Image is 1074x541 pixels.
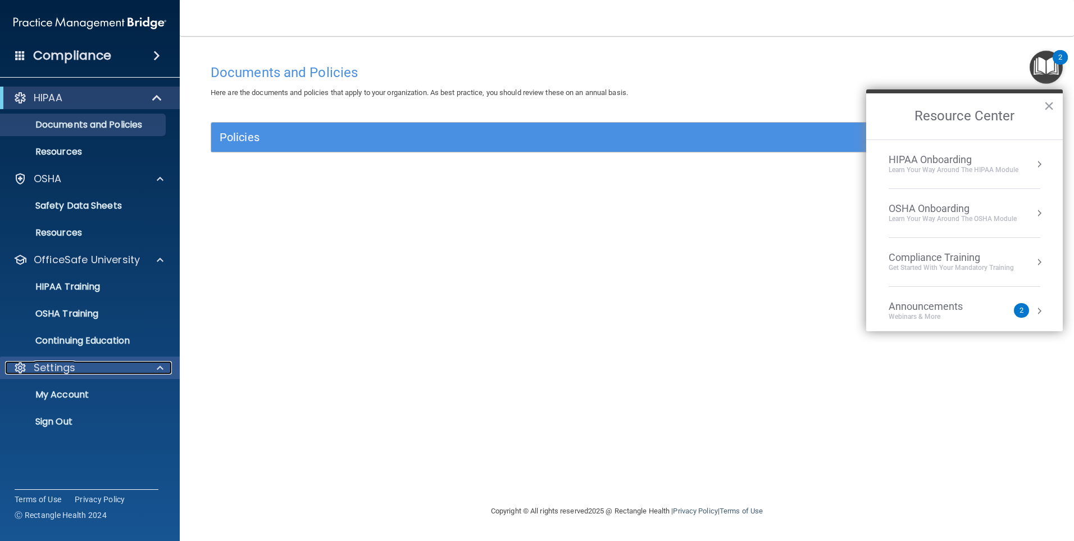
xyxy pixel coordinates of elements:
a: OfficeSafe University [13,253,163,267]
div: Copyright © All rights reserved 2025 @ Rectangle Health | | [422,493,832,529]
p: OSHA Training [7,308,98,319]
p: Sign Out [7,416,161,427]
p: Settings [34,361,75,375]
p: OSHA [34,172,62,186]
a: Policies [220,128,1034,146]
h2: Resource Center [866,93,1063,139]
p: Continuing Education [7,335,161,346]
div: Compliance Training [889,251,1014,264]
a: OSHA [13,172,163,186]
p: HIPAA Training [7,281,100,292]
div: Learn Your Way around the HIPAA module [889,165,1018,175]
div: HIPAA Onboarding [889,154,1018,166]
div: Learn your way around the OSHA module [889,214,1017,224]
p: HIPAA [34,91,62,105]
p: Safety Data Sheets [7,200,161,211]
a: Terms of Use [720,507,763,515]
a: Privacy Policy [673,507,717,515]
h4: Documents and Policies [211,65,1043,80]
p: OfficeSafe University [34,253,140,267]
h4: Compliance [33,48,111,64]
a: HIPAA [13,91,163,105]
p: Resources [7,227,161,238]
span: Here are the documents and policies that apply to your organization. As best practice, you should... [211,88,628,97]
a: Settings [13,361,163,375]
img: PMB logo [13,12,166,34]
p: Documents and Policies [7,119,161,130]
div: Webinars & More [889,312,985,322]
div: OSHA Onboarding [889,202,1017,215]
div: Resource Center [866,89,1063,331]
p: Resources [7,146,161,157]
button: Open Resource Center, 2 new notifications [1030,51,1063,84]
a: Privacy Policy [75,494,125,505]
button: Close [1044,97,1054,115]
span: Ⓒ Rectangle Health 2024 [15,510,107,521]
p: My Account [7,389,161,400]
h5: Policies [220,131,826,143]
iframe: Drift Widget Chat Controller [880,461,1061,506]
a: Terms of Use [15,494,61,505]
div: Announcements [889,300,985,313]
div: Get Started with your mandatory training [889,263,1014,273]
div: 2 [1058,57,1062,72]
